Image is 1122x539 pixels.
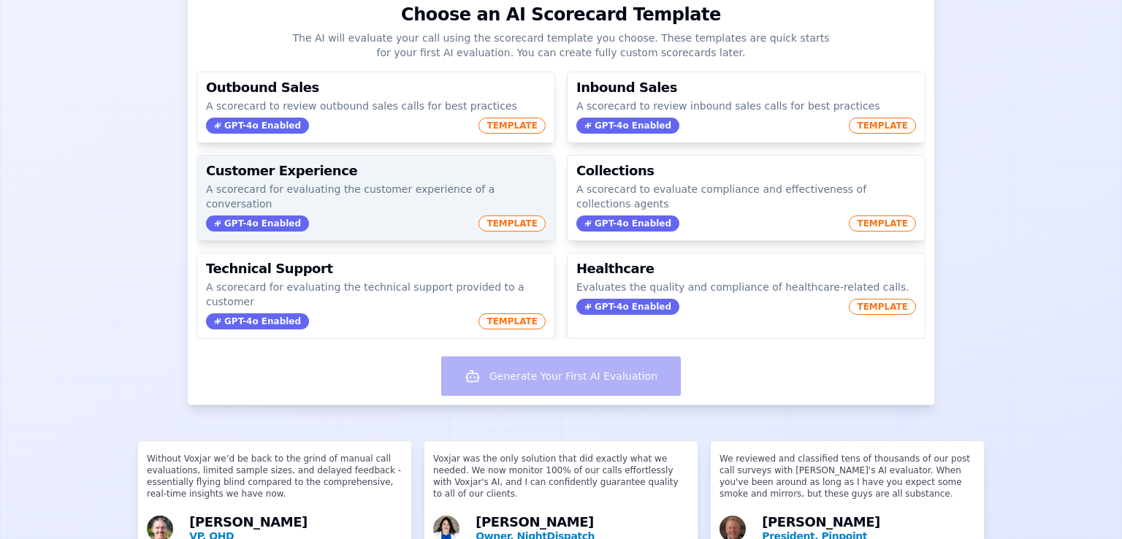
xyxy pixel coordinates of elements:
[401,3,721,26] h1: Choose an AI Scorecard Template
[576,299,679,315] span: GPT-4o Enabled
[576,164,916,177] h3: Collections
[206,118,309,134] span: GPT-4o Enabled
[478,215,546,232] span: TEMPLATE
[206,81,546,94] h3: Outbound Sales
[433,453,689,511] p: Voxjar was the only solution that did exactly what we needed. We now monitor 100% of our calls ef...
[206,262,546,275] h3: Technical Support
[478,313,546,329] span: TEMPLATE
[206,99,546,113] p: A scorecard to review outbound sales calls for best practices
[576,280,916,294] p: Evaluates the quality and compliance of healthcare-related calls.
[576,182,916,211] p: A scorecard to evaluate compliance and effectiveness of collections agents
[206,215,309,232] span: GPT-4o Enabled
[849,118,916,134] span: TEMPLATE
[206,313,309,329] span: GPT-4o Enabled
[849,215,916,232] span: TEMPLATE
[206,182,546,211] p: A scorecard for evaluating the customer experience of a conversation
[849,299,916,315] span: TEMPLATE
[720,453,975,511] p: We reviewed and classified tens of thousands of our post call surveys with [PERSON_NAME]'s AI eva...
[478,118,546,134] span: TEMPLATE
[576,262,916,275] h3: Healthcare
[206,164,546,177] h3: Customer Experience
[576,215,679,232] span: GPT-4o Enabled
[288,31,835,60] p: The AI will evaluate your call using the scorecard template you choose. These templates are quick...
[576,99,916,113] p: A scorecard to review inbound sales calls for best practices
[206,280,546,309] p: A scorecard for evaluating the technical support provided to a customer
[576,118,679,134] span: GPT-4o Enabled
[147,453,402,511] p: Without Voxjar we’d be back to the grind of manual call evaluations, limited sample sizes, and de...
[576,81,916,94] h3: Inbound Sales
